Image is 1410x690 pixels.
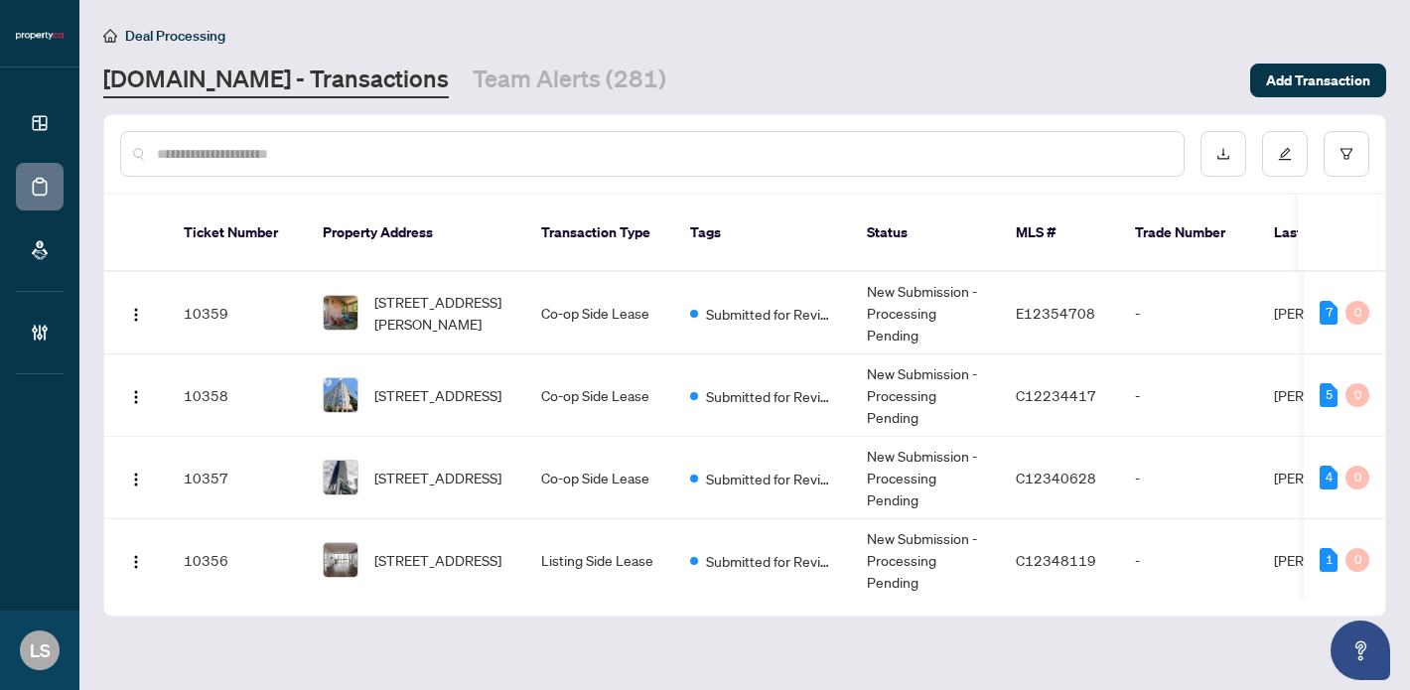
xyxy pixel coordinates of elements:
td: 10357 [168,437,307,519]
th: Status [851,195,1000,272]
th: Transaction Type [525,195,674,272]
img: thumbnail-img [324,296,357,330]
div: 0 [1345,548,1369,572]
td: 10359 [168,272,307,354]
span: Add Transaction [1266,65,1370,96]
td: [PERSON_NAME] [1258,354,1407,437]
span: filter [1339,147,1353,161]
th: Ticket Number [168,195,307,272]
button: filter [1324,131,1369,177]
a: [DOMAIN_NAME] - Transactions [103,63,449,98]
img: Logo [128,307,144,323]
img: Logo [128,389,144,405]
span: [STREET_ADDRESS] [374,467,501,488]
span: [STREET_ADDRESS][PERSON_NAME] [374,291,509,335]
td: [PERSON_NAME] [1258,272,1407,354]
td: New Submission - Processing Pending [851,354,1000,437]
div: 5 [1320,383,1338,407]
span: edit [1278,147,1292,161]
td: - [1119,272,1258,354]
span: [STREET_ADDRESS] [374,384,501,406]
td: New Submission - Processing Pending [851,437,1000,519]
td: Co-op Side Lease [525,437,674,519]
div: 0 [1345,383,1369,407]
span: C12234417 [1016,386,1096,404]
td: - [1119,519,1258,602]
button: Open asap [1331,621,1390,680]
span: LS [30,636,51,664]
span: Submitted for Review [706,385,835,407]
span: Submitted for Review [706,303,835,325]
td: New Submission - Processing Pending [851,519,1000,602]
th: Property Address [307,195,525,272]
td: Co-op Side Lease [525,272,674,354]
img: thumbnail-img [324,461,357,494]
td: 10358 [168,354,307,437]
span: Deal Processing [125,27,225,45]
td: - [1119,437,1258,519]
div: 0 [1345,466,1369,489]
th: Trade Number [1119,195,1258,272]
button: download [1200,131,1246,177]
span: download [1216,147,1230,161]
div: 4 [1320,466,1338,489]
td: [PERSON_NAME] [1258,437,1407,519]
span: C12340628 [1016,469,1096,486]
a: Team Alerts (281) [473,63,666,98]
button: Add Transaction [1250,64,1386,97]
span: C12348119 [1016,551,1096,569]
img: thumbnail-img [324,543,357,577]
button: Logo [120,379,152,411]
span: [STREET_ADDRESS] [374,549,501,571]
td: New Submission - Processing Pending [851,272,1000,354]
img: Logo [128,554,144,570]
img: logo [16,30,64,42]
button: edit [1262,131,1308,177]
th: Tags [674,195,851,272]
img: Logo [128,472,144,487]
button: Logo [120,544,152,576]
td: Co-op Side Lease [525,354,674,437]
div: 1 [1320,548,1338,572]
span: home [103,29,117,43]
th: Last Updated By [1258,195,1407,272]
button: Logo [120,462,152,493]
div: 7 [1320,301,1338,325]
td: [PERSON_NAME] [1258,519,1407,602]
span: Submitted for Review [706,468,835,489]
td: - [1119,354,1258,437]
td: 10356 [168,519,307,602]
button: Logo [120,297,152,329]
span: E12354708 [1016,304,1095,322]
th: MLS # [1000,195,1119,272]
span: Submitted for Review [706,550,835,572]
td: Listing Side Lease [525,519,674,602]
div: 0 [1345,301,1369,325]
img: thumbnail-img [324,378,357,412]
